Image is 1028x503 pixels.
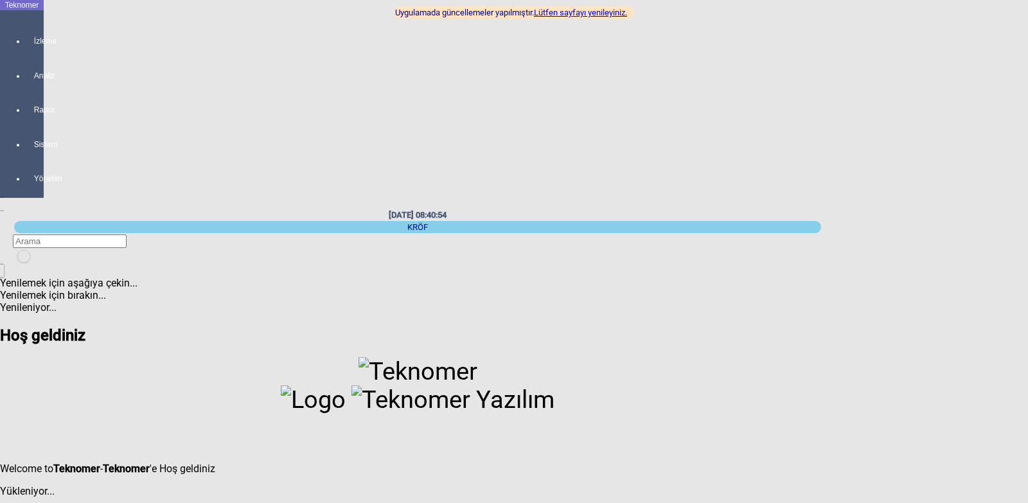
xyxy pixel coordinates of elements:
[13,234,127,248] input: Arama
[34,36,35,46] span: İzleme
[281,385,346,414] img: Logo
[14,221,821,233] div: KRÖF
[34,105,35,115] span: Rapor
[394,6,634,19] div: Uygulamada güncellemeler yapılmıştır.
[359,357,477,385] img: Teknomer
[534,8,627,17] a: Lütfen sayfayı yenileyiniz.
[351,385,554,414] img: Teknomer Yazılım
[34,139,35,150] span: Sistem
[103,463,150,475] strong: Teknomer
[34,173,35,184] span: Yönetim
[34,71,35,81] span: Analiz
[53,463,100,475] strong: Teknomer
